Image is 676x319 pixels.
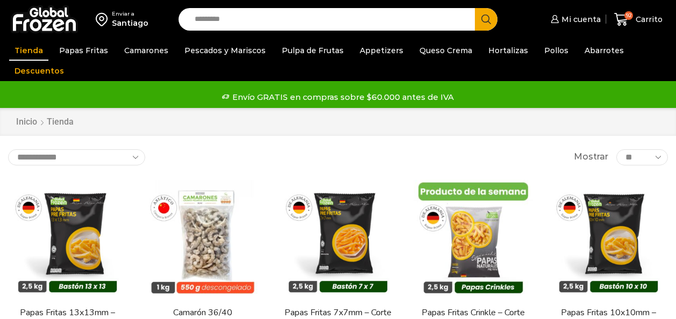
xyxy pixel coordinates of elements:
a: Tienda [9,40,48,61]
span: Mi cuenta [559,14,601,25]
a: Pulpa de Frutas [276,40,349,61]
select: Pedido de la tienda [8,149,145,165]
h1: Tienda [47,117,74,127]
button: Search button [475,8,497,31]
nav: Breadcrumb [16,116,74,128]
span: 92 [624,11,633,20]
a: 92 Carrito [611,7,665,32]
div: Santiago [112,18,148,28]
a: Mi cuenta [548,9,601,30]
a: Camarones [119,40,174,61]
a: Papas Fritas [54,40,113,61]
a: Hortalizas [483,40,533,61]
a: Inicio [16,116,38,128]
a: Pescados y Mariscos [179,40,271,61]
a: Descuentos [9,61,69,81]
div: Enviar a [112,10,148,18]
span: Carrito [633,14,663,25]
a: Pollos [539,40,574,61]
a: Abarrotes [579,40,629,61]
span: Mostrar [574,151,608,163]
img: address-field-icon.svg [96,10,112,28]
a: Queso Crema [414,40,478,61]
a: Appetizers [354,40,409,61]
